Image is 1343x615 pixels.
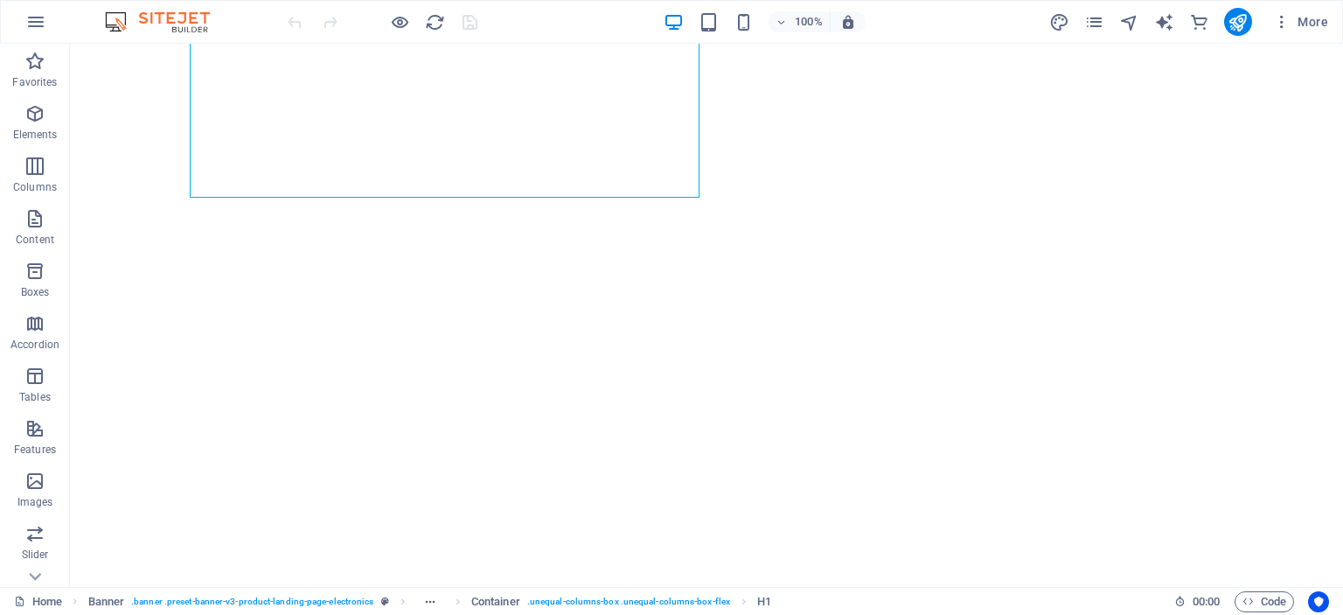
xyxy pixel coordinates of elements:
h6: Session time [1174,591,1221,612]
span: Click to select. Double-click to edit [471,591,520,612]
i: Pages (Ctrl+Alt+S) [1084,12,1104,32]
nav: breadcrumb [88,591,772,612]
i: This element is a customizable preset [381,597,389,606]
i: Reload page [425,12,445,32]
i: Design (Ctrl+Alt+Y) [1049,12,1069,32]
p: Accordion [10,338,59,352]
button: pages [1084,11,1105,32]
span: Click to select. Double-click to edit [88,591,125,612]
p: Content [16,233,54,247]
i: Publish [1228,12,1248,32]
span: . unequal-columns-box .unequal-columns-box-flex [527,591,730,612]
i: Navigator [1119,12,1139,32]
i: AI Writer [1154,12,1174,32]
button: text_generator [1154,11,1175,32]
button: 100% [769,11,831,32]
span: Code [1242,591,1286,612]
button: design [1049,11,1070,32]
p: Favorites [12,75,57,89]
p: Boxes [21,285,50,299]
span: More [1273,13,1328,31]
button: Usercentrics [1308,591,1329,612]
p: Images [17,495,53,509]
button: Click here to leave preview mode and continue editing [389,11,410,32]
p: Slider [22,548,49,562]
button: More [1266,8,1335,36]
p: Elements [13,128,58,142]
img: Editor Logo [101,11,232,32]
p: Tables [19,390,51,404]
p: Features [14,443,56,457]
i: On resize automatically adjust zoom level to fit chosen device. [840,14,856,30]
p: Columns [13,180,57,194]
span: 00 00 [1193,591,1220,612]
span: Click to select. Double-click to edit [757,591,771,612]
h6: 100% [795,11,823,32]
span: : [1205,595,1207,608]
button: publish [1224,8,1252,36]
a: Click to cancel selection. Double-click to open Pages [14,591,62,612]
button: navigator [1119,11,1140,32]
button: reload [424,11,445,32]
i: Commerce [1189,12,1209,32]
button: commerce [1189,11,1210,32]
span: . banner .preset-banner-v3-product-landing-page-electronics [131,591,373,612]
button: Code [1235,591,1294,612]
